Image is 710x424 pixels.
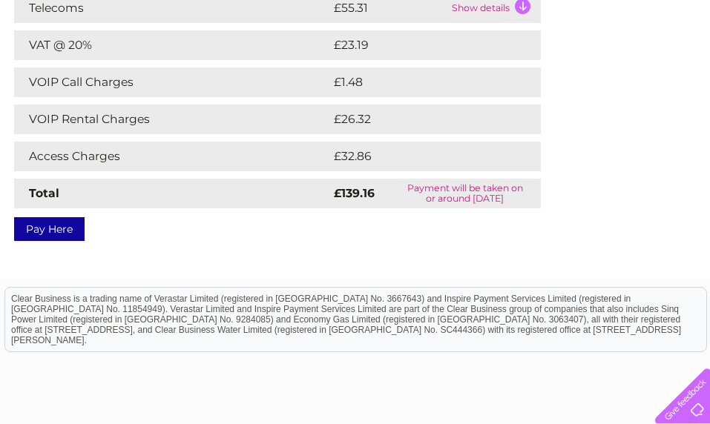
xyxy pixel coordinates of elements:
[14,30,330,60] td: VAT @ 20%
[29,186,59,200] strong: Total
[14,217,85,241] a: Pay Here
[430,7,533,26] a: 0333 014 3131
[330,30,510,60] td: £23.19
[581,63,602,74] a: Blog
[330,67,505,97] td: £1.48
[14,142,330,171] td: Access Charges
[611,63,648,74] a: Contact
[527,63,572,74] a: Telecoms
[486,63,519,74] a: Energy
[14,67,330,97] td: VOIP Call Charges
[661,63,696,74] a: Log out
[389,179,541,208] td: Payment will be taken on or around [DATE]
[5,8,706,72] div: Clear Business is a trading name of Verastar Limited (registered in [GEOGRAPHIC_DATA] No. 3667643...
[449,63,477,74] a: Water
[24,39,100,84] img: logo.png
[330,105,510,134] td: £26.32
[334,186,375,200] strong: £139.16
[330,142,511,171] td: £32.86
[14,105,330,134] td: VOIP Rental Charges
